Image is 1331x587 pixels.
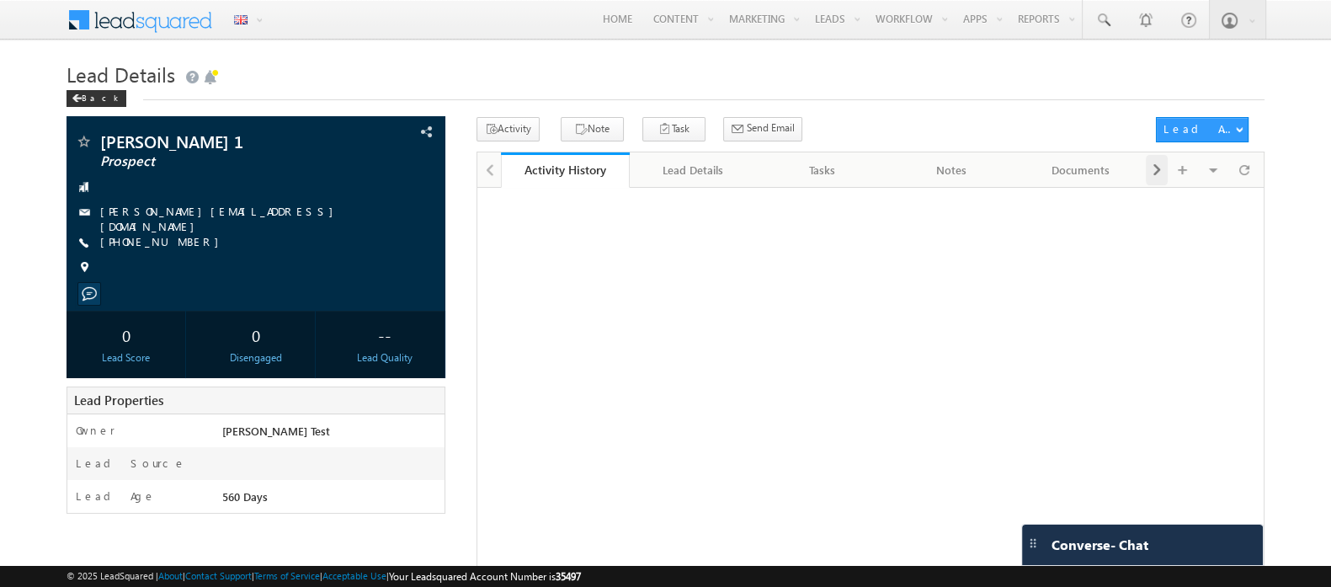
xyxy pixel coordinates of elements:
[254,570,320,581] a: Terms of Service
[723,117,802,141] button: Send Email
[1030,160,1130,180] div: Documents
[200,350,311,366] div: Disengaged
[76,456,186,471] label: Lead Source
[501,152,630,188] a: Activity History
[514,162,617,178] div: Activity History
[1156,117,1248,142] button: Lead Actions
[100,133,335,150] span: [PERSON_NAME] 1
[556,570,581,583] span: 35497
[759,152,887,188] a: Tasks
[887,152,1016,188] a: Notes
[901,160,1001,180] div: Notes
[1051,537,1148,552] span: Converse - Chat
[185,570,252,581] a: Contact Support
[200,319,311,350] div: 0
[747,120,795,136] span: Send Email
[772,160,872,180] div: Tasks
[100,234,227,251] span: [PHONE_NUMBER]
[100,153,335,170] span: Prospect
[561,117,624,141] button: Note
[71,350,181,366] div: Lead Score
[158,570,183,581] a: About
[74,392,163,408] span: Lead Properties
[1016,152,1145,188] a: Documents
[76,423,115,438] label: Owner
[322,570,386,581] a: Acceptable Use
[67,61,175,88] span: Lead Details
[100,204,342,233] a: [PERSON_NAME][EMAIL_ADDRESS][DOMAIN_NAME]
[71,319,181,350] div: 0
[222,424,330,438] span: [PERSON_NAME] Test
[67,89,135,104] a: Back
[643,160,743,180] div: Lead Details
[330,350,440,366] div: Lead Quality
[642,117,705,141] button: Task
[67,568,581,584] span: © 2025 LeadSquared | | | | |
[67,90,126,107] div: Back
[218,488,445,512] div: 560 Days
[476,117,540,141] button: Activity
[630,152,759,188] a: Lead Details
[1163,121,1235,136] div: Lead Actions
[330,319,440,350] div: --
[389,570,581,583] span: Your Leadsquared Account Number is
[76,488,156,504] label: Lead Age
[1026,536,1040,550] img: carter-drag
